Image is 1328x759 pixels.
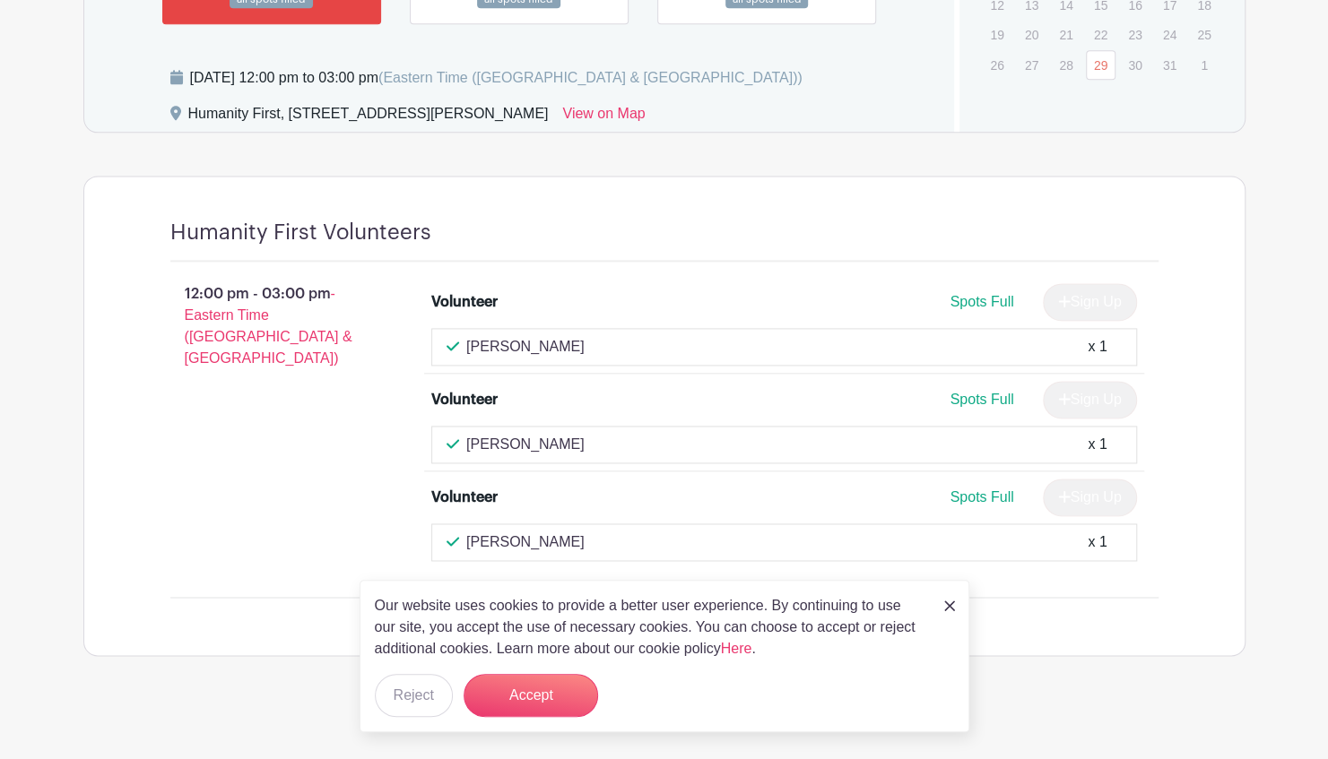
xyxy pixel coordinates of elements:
h4: Humanity First Volunteers [170,220,431,246]
p: 19 [982,21,1011,48]
span: Spots Full [950,294,1013,309]
p: 1 [1189,51,1219,79]
div: Volunteer [431,389,498,410]
span: Spots Full [950,392,1013,407]
p: 20 [1017,21,1046,48]
span: (Eastern Time ([GEOGRAPHIC_DATA] & [GEOGRAPHIC_DATA])) [378,70,803,85]
p: 31 [1155,51,1185,79]
p: 21 [1051,21,1081,48]
p: 12:00 pm - 03:00 pm [142,276,404,376]
button: Accept [464,674,598,717]
p: 25 [1189,21,1219,48]
div: Humanity First, [STREET_ADDRESS][PERSON_NAME] [188,103,549,132]
p: [PERSON_NAME] [466,434,585,455]
p: 28 [1051,51,1081,79]
p: [PERSON_NAME] [466,336,585,358]
p: 24 [1155,21,1185,48]
p: 30 [1120,51,1150,79]
div: Volunteer [431,487,498,508]
span: - Eastern Time ([GEOGRAPHIC_DATA] & [GEOGRAPHIC_DATA]) [185,286,352,366]
p: 26 [982,51,1011,79]
p: [PERSON_NAME] [466,531,585,553]
a: Here [721,641,752,656]
div: [DATE] 12:00 pm to 03:00 pm [190,67,803,89]
div: x 1 [1088,336,1107,358]
p: 27 [1017,51,1046,79]
div: x 1 [1088,434,1107,455]
a: View on Map [562,103,645,132]
p: 22 [1086,21,1115,48]
div: x 1 [1088,531,1107,553]
p: Our website uses cookies to provide a better user experience. By continuing to use our site, you ... [375,595,925,660]
p: 23 [1120,21,1150,48]
a: 29 [1086,50,1115,80]
span: Spots Full [950,489,1013,505]
button: Reject [375,674,453,717]
img: close_button-5f87c8562297e5c2d7936805f587ecaba9071eb48480494691a3f1689db116b3.svg [944,600,955,611]
div: Volunteer [431,291,498,313]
